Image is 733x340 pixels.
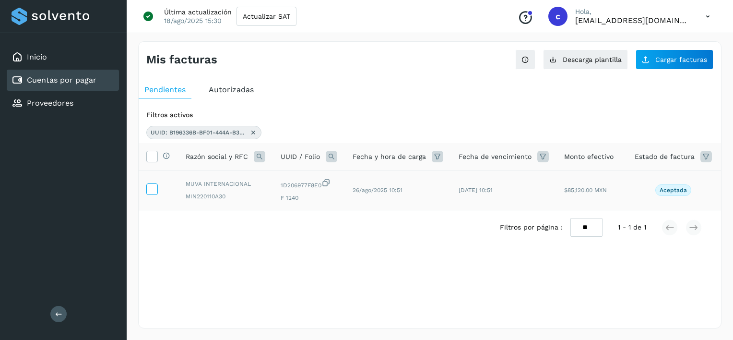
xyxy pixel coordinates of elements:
[281,194,337,202] span: F 1240
[635,152,695,162] span: Estado de factura
[146,110,713,120] div: Filtros activos
[636,49,713,70] button: Cargar facturas
[186,180,265,188] span: MUVA INTERNACIONAL
[236,7,296,26] button: Actualizar SAT
[353,187,402,194] span: 26/ago/2025 10:51
[209,85,254,94] span: Autorizadas
[151,128,247,137] span: UUID: B196336B-BF01-444A-B313-1D206977F8E0
[459,152,532,162] span: Fecha de vencimiento
[7,70,119,91] div: Cuentas por pagar
[618,222,646,232] span: 1 - 1 de 1
[164,16,222,25] p: 18/ago/2025 15:30
[144,85,186,94] span: Pendientes
[353,152,426,162] span: Fecha y hora de carga
[281,152,320,162] span: UUID / Folio
[660,187,687,194] p: Aceptada
[459,187,493,194] span: [DATE] 10:51
[27,52,47,61] a: Inicio
[186,192,265,201] span: MIN220110A30
[563,56,622,63] span: Descarga plantilla
[27,75,96,85] a: Cuentas por pagar
[186,152,248,162] span: Razón social y RFC
[655,56,707,63] span: Cargar facturas
[564,152,614,162] span: Monto efectivo
[7,47,119,68] div: Inicio
[27,98,73,108] a: Proveedores
[243,13,290,20] span: Actualizar SAT
[146,53,217,67] h4: Mis facturas
[281,178,337,190] span: 1D206977F8E0
[564,187,607,194] span: $85,120.00 MXN
[7,93,119,114] div: Proveedores
[575,16,690,25] p: cxp@53cargo.com
[500,222,563,232] span: Filtros por página :
[575,8,690,16] p: Hola,
[164,8,232,16] p: Última actualización
[543,49,628,70] button: Descarga plantilla
[146,126,261,139] div: UUID: B196336B-BF01-444A-B313-1D206977F8E0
